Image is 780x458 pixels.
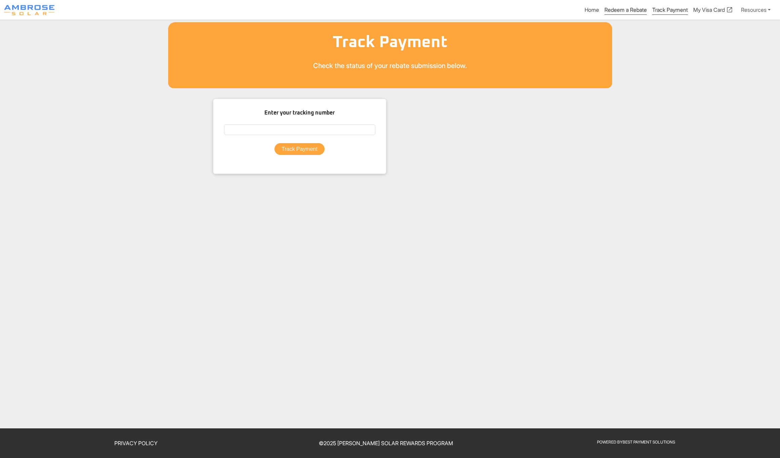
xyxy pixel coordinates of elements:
[597,439,675,445] a: Powered ByBest Payment Solutions
[652,6,688,15] a: Track Payment
[179,61,601,71] p: Check the status of your rebate submission below.
[114,440,157,447] a: Privacy Policy
[4,5,54,15] img: Program logo
[224,110,375,122] h6: Enter your tracking number
[274,143,325,155] button: Track Payment
[585,6,599,13] a: Home
[179,33,601,53] h1: Track Payment
[738,3,773,17] a: Resources
[693,6,733,13] a: My Visa Card open_in_new
[604,6,647,15] a: Redeem a Rebate
[265,439,507,447] p: © 2025 [PERSON_NAME] Solar Rewards Program
[726,6,733,13] span: open_in_new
